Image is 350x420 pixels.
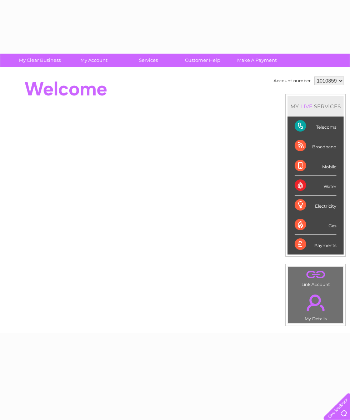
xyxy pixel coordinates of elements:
td: Link Account [288,266,343,289]
a: Services [119,54,178,67]
div: Mobile [295,156,336,176]
a: My Account [65,54,124,67]
div: Water [295,176,336,196]
div: Electricity [295,196,336,215]
a: . [290,268,341,281]
div: Telecoms [295,117,336,136]
a: . [290,290,341,315]
a: Customer Help [173,54,232,67]
a: Make A Payment [227,54,286,67]
div: MY SERVICES [287,96,344,117]
div: Broadband [295,136,336,156]
a: My Clear Business [10,54,69,67]
div: Payments [295,235,336,254]
div: LIVE [299,103,314,110]
td: Account number [272,75,312,87]
div: Gas [295,215,336,235]
td: My Details [288,288,343,323]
